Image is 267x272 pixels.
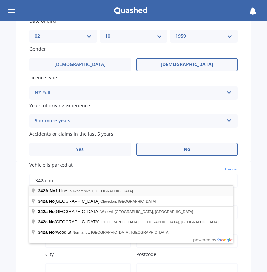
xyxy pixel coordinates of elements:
[38,230,72,235] span: rwood St
[38,199,55,204] span: 342a No
[29,131,113,137] span: Accidents or claims in the last 5 years
[29,174,238,188] input: Enter address
[29,46,46,52] span: Gender
[100,199,156,203] span: Clevedon, [GEOGRAPHIC_DATA]
[54,62,106,67] span: [DEMOGRAPHIC_DATA]
[29,102,90,109] span: Years of driving experience
[100,220,219,224] span: [GEOGRAPHIC_DATA], [GEOGRAPHIC_DATA], [GEOGRAPHIC_DATA]
[136,251,156,257] span: Postcode
[225,166,238,172] span: Cancel
[29,162,73,168] span: Vehicle is parked at
[38,188,48,193] span: 342A
[38,230,55,235] span: 342a No
[100,210,193,214] span: Waikiwi, [GEOGRAPHIC_DATA], [GEOGRAPHIC_DATA]
[38,188,68,193] span: 1 Line
[38,219,100,224] span: [GEOGRAPHIC_DATA]
[184,147,190,152] span: No
[29,74,57,81] span: Licence type
[76,147,84,152] span: Yes
[50,188,55,193] span: No
[68,189,133,193] span: Tauwharenīkau, [GEOGRAPHIC_DATA]
[38,209,100,214] span: [GEOGRAPHIC_DATA]
[38,199,100,204] span: [GEOGRAPHIC_DATA]
[161,62,213,67] span: [DEMOGRAPHIC_DATA]
[72,230,169,234] span: Normanby, [GEOGRAPHIC_DATA], [GEOGRAPHIC_DATA]
[35,89,224,97] div: NZ Full
[35,117,224,125] div: 5 or more years
[38,219,55,224] span: 342a No
[38,209,55,214] span: 342a No
[45,251,54,257] span: City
